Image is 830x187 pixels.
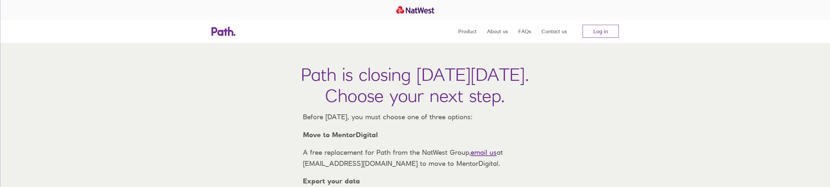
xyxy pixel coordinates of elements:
strong: Export your data [303,177,360,185]
a: About us [487,20,508,43]
a: FAQs [518,20,531,43]
p: Before [DATE], you must choose one of three options: [298,111,533,122]
strong: Move to MentorDigital [303,131,378,139]
p: A free replacement for Path from the NatWest Group, at [EMAIL_ADDRESS][DOMAIN_NAME] to move to Me... [298,147,533,169]
a: Contact us [541,20,567,43]
h1: Path is closing [DATE][DATE]. Choose your next step. [301,64,529,106]
a: email us [471,148,497,156]
a: Log in [583,25,619,38]
a: Product [458,20,477,43]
